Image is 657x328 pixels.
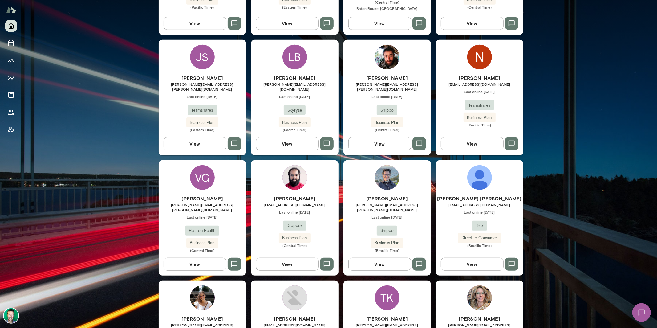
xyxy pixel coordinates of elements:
h6: [PERSON_NAME] [343,315,431,322]
h6: [PERSON_NAME] [159,195,246,202]
img: Avallon Azevedo [467,165,492,190]
h6: [PERSON_NAME] [436,74,523,82]
span: [PERSON_NAME][EMAIL_ADDRESS][PERSON_NAME][DOMAIN_NAME] [343,202,431,212]
span: Business Plan [279,235,311,241]
img: Ruben Segura [282,285,307,310]
h6: [PERSON_NAME] [251,74,339,82]
span: Flatiron Health [185,228,219,234]
button: View [441,258,504,271]
button: Sessions [5,37,17,49]
span: [EMAIL_ADDRESS][DOMAIN_NAME] [436,82,523,87]
div: VG [190,165,215,190]
span: Last online [DATE] [343,94,431,99]
img: Brian Lawrence [4,308,18,323]
span: (Brasilia Time) [436,243,523,248]
span: Brex [472,223,487,229]
span: Business Plan [371,240,403,246]
span: (Pacific Time) [159,5,246,10]
div: TK [375,285,399,310]
button: View [348,17,411,30]
img: Mento [6,4,16,16]
span: [PERSON_NAME][EMAIL_ADDRESS][PERSON_NAME][DOMAIN_NAME] [159,82,246,92]
div: JS [190,45,215,69]
span: Business Plan [186,120,218,126]
img: Adam Ranfelt [282,165,307,190]
h6: [PERSON_NAME] [343,195,431,202]
button: View [441,137,504,150]
button: View [164,258,226,271]
button: Insights [5,72,17,84]
h6: [PERSON_NAME] [343,74,431,82]
span: Last online [DATE] [436,89,523,94]
span: Last online [DATE] [159,215,246,219]
span: (Pacific Time) [436,122,523,127]
span: Shippo [377,107,397,113]
button: View [164,137,226,150]
span: (Central Time) [436,5,523,10]
div: LB [282,45,307,69]
span: Last online [DATE] [251,94,339,99]
span: Skyryse [284,107,306,113]
span: (Brasilia Time) [343,248,431,253]
button: View [348,258,411,271]
button: Home [5,20,17,32]
span: (Central Time) [251,243,339,248]
img: Michael Musslewhite [375,45,399,69]
span: Business Plan [279,120,311,126]
span: (Central Time) [343,127,431,132]
button: View [256,258,319,271]
button: View [256,137,319,150]
span: Direct to Consumer [458,235,501,241]
span: (Central Time) [159,248,246,253]
img: Niles Mcgiver [467,45,492,69]
h6: [PERSON_NAME] [PERSON_NAME] [436,195,523,202]
span: [PERSON_NAME][EMAIL_ADDRESS][DOMAIN_NAME] [251,82,339,92]
button: View [441,17,504,30]
span: [PERSON_NAME][EMAIL_ADDRESS][PERSON_NAME][DOMAIN_NAME] [343,82,431,92]
span: [EMAIL_ADDRESS][DOMAIN_NAME] [251,322,339,327]
span: Dropbox [283,223,306,229]
button: View [164,17,226,30]
button: View [348,137,411,150]
h6: [PERSON_NAME] [159,315,246,322]
h6: [PERSON_NAME] [159,74,246,82]
span: (Pacific Time) [251,127,339,132]
button: Members [5,106,17,118]
button: View [256,17,319,30]
span: Baton Rouge, [GEOGRAPHIC_DATA] [357,6,418,10]
span: Last online [DATE] [251,210,339,215]
span: Last online [DATE] [343,215,431,219]
span: Last online [DATE] [159,94,246,99]
span: Business Plan [371,120,403,126]
img: Júlio Batista [375,165,399,190]
span: [PERSON_NAME][EMAIL_ADDRESS][PERSON_NAME][DOMAIN_NAME] [159,202,246,212]
span: [EMAIL_ADDRESS][DOMAIN_NAME] [436,202,523,207]
span: Teamshares [465,102,494,109]
span: Business Plan [186,240,218,246]
img: Barb Adams [467,285,492,310]
button: Documents [5,89,17,101]
button: Client app [5,123,17,136]
span: [EMAIL_ADDRESS][DOMAIN_NAME] [251,202,339,207]
img: Kathryn Middleton [190,285,215,310]
span: Teamshares [188,107,217,113]
button: Growth Plan [5,54,17,67]
span: (Eastern Time) [251,5,339,10]
span: Last online [DATE] [436,210,523,215]
h6: [PERSON_NAME] [251,315,339,322]
span: Shippo [377,228,397,234]
h6: [PERSON_NAME] [436,315,523,322]
span: Business Plan [464,115,496,121]
span: (Eastern Time) [159,127,246,132]
h6: [PERSON_NAME] [251,195,339,202]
